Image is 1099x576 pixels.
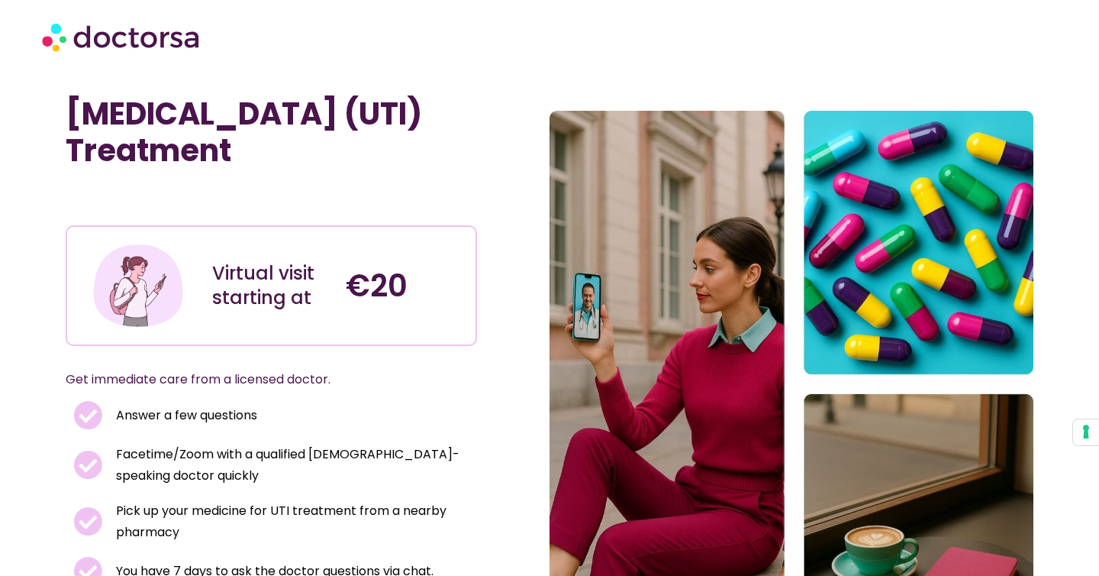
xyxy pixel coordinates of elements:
[112,444,469,487] span: Facetime/Zoom with a qualified [DEMOGRAPHIC_DATA]-speaking doctor quickly
[346,267,464,304] h4: €20
[66,369,440,390] p: Get immediate care from a licensed doctor.
[66,95,477,169] h1: [MEDICAL_DATA] (UTI) Treatment
[91,238,185,333] img: Illustration depicting a young woman in a casual outfit, engaged with her smartphone. She has a p...
[112,405,257,426] span: Answer a few questions
[112,500,469,543] span: Pick up your medicine for UTI treatment from a nearby pharmacy
[1073,419,1099,445] button: Your consent preferences for tracking technologies
[212,261,330,310] div: Virtual visit starting at
[73,192,302,210] iframe: Customer reviews powered by Trustpilot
